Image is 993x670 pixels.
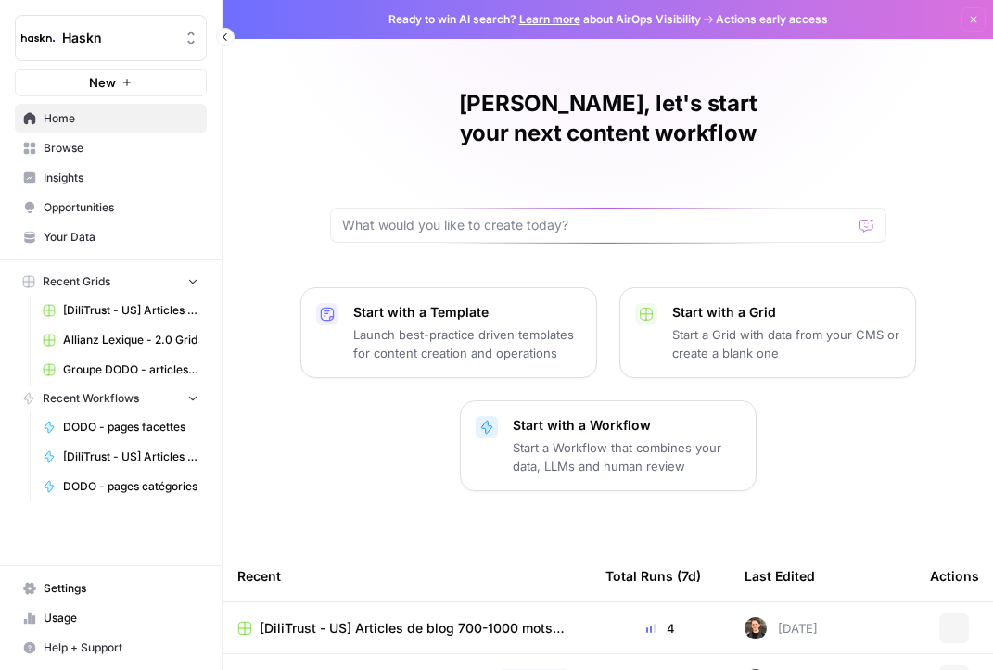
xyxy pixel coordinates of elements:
[89,73,116,92] span: New
[44,170,198,186] span: Insights
[353,303,581,322] p: Start with a Template
[34,325,207,355] a: Allianz Lexique - 2.0 Grid
[605,619,715,638] div: 4
[15,15,207,61] button: Workspace: Haskn
[460,400,757,491] button: Start with a WorkflowStart a Workflow that combines your data, LLMs and human review
[34,355,207,385] a: Groupe DODO - articles de blog Grid
[388,11,701,28] span: Ready to win AI search? about AirOps Visibility
[619,287,916,378] button: Start with a GridStart a Grid with data from your CMS or create a blank one
[15,385,207,412] button: Recent Workflows
[15,193,207,222] a: Opportunities
[43,390,139,407] span: Recent Workflows
[15,268,207,296] button: Recent Grids
[44,140,198,157] span: Browse
[716,11,828,28] span: Actions early access
[15,69,207,96] button: New
[44,199,198,216] span: Opportunities
[237,550,576,601] div: Recent
[15,603,207,633] a: Usage
[519,12,580,26] a: Learn more
[63,449,198,465] span: [DiliTrust - US] Articles de blog 700-1000 mots
[63,478,198,495] span: DODO - pages catégories
[15,574,207,603] a: Settings
[672,303,900,322] p: Start with a Grid
[353,325,581,362] p: Launch best-practice driven templates for content creation and operations
[44,110,198,127] span: Home
[63,419,198,436] span: DODO - pages facettes
[21,21,55,55] img: Haskn Logo
[63,332,198,348] span: Allianz Lexique - 2.0 Grid
[513,416,741,435] p: Start with a Workflow
[15,163,207,193] a: Insights
[34,296,207,325] a: [DiliTrust - US] Articles de blog 700-1000 mots Grid
[34,442,207,472] a: [DiliTrust - US] Articles de blog 700-1000 mots
[44,229,198,246] span: Your Data
[605,550,701,601] div: Total Runs (7d)
[300,287,597,378] button: Start with a TemplateLaunch best-practice driven templates for content creation and operations
[34,412,207,442] a: DODO - pages facettes
[15,222,207,252] a: Your Data
[63,361,198,378] span: Groupe DODO - articles de blog Grid
[342,216,852,234] input: What would you like to create today?
[745,617,767,639] img: uhgcgt6zpiex4psiaqgkk0ok3li6
[43,273,110,290] span: Recent Grids
[63,302,198,319] span: [DiliTrust - US] Articles de blog 700-1000 mots Grid
[930,550,979,601] div: Actions
[15,633,207,663] button: Help + Support
[672,325,900,362] p: Start a Grid with data from your CMS or create a blank one
[745,617,818,639] div: [DATE]
[15,133,207,163] a: Browse
[15,104,207,133] a: Home
[237,619,576,638] a: [DiliTrust - US] Articles de blog 700-1000 mots Grid
[44,639,198,656] span: Help + Support
[62,29,174,47] span: Haskn
[44,610,198,626] span: Usage
[513,438,741,475] p: Start a Workflow that combines your data, LLMs and human review
[745,550,815,601] div: Last Edited
[330,89,886,148] h1: [PERSON_NAME], let's start your next content workflow
[260,619,576,638] span: [DiliTrust - US] Articles de blog 700-1000 mots Grid
[34,472,207,501] a: DODO - pages catégories
[44,580,198,597] span: Settings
